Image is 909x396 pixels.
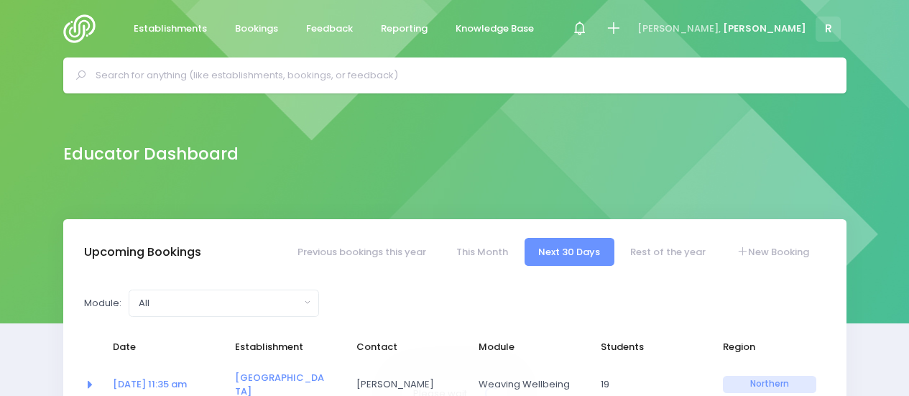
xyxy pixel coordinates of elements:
[295,15,365,43] a: Feedback
[63,14,104,43] img: Logo
[235,22,278,36] span: Bookings
[722,238,823,266] a: New Booking
[456,22,534,36] span: Knowledge Base
[381,22,428,36] span: Reporting
[84,296,121,310] label: Module:
[306,22,353,36] span: Feedback
[134,22,207,36] span: Establishments
[223,15,290,43] a: Bookings
[63,144,239,164] h2: Educator Dashboard
[723,22,806,36] span: [PERSON_NAME]
[96,65,826,86] input: Search for anything (like establishments, bookings, or feedback)
[84,245,201,259] h3: Upcoming Bookings
[617,238,720,266] a: Rest of the year
[525,238,614,266] a: Next 30 Days
[637,22,721,36] span: [PERSON_NAME],
[369,15,440,43] a: Reporting
[283,238,440,266] a: Previous bookings this year
[816,17,841,42] span: R
[442,238,522,266] a: This Month
[139,296,300,310] div: All
[122,15,219,43] a: Establishments
[444,15,546,43] a: Knowledge Base
[129,290,319,317] button: All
